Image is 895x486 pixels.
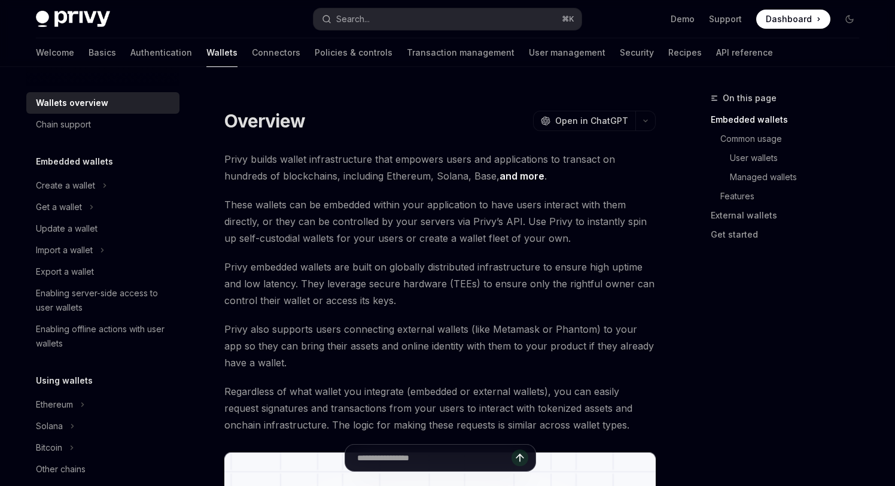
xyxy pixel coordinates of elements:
[313,8,582,30] button: Search...⌘K
[711,110,869,129] a: Embedded wallets
[224,383,656,433] span: Regardless of what wallet you integrate (embedded or external wallets), you can easily request si...
[668,38,702,67] a: Recipes
[36,243,93,257] div: Import a wallet
[36,200,82,214] div: Get a wallet
[26,114,179,135] a: Chain support
[36,265,94,279] div: Export a wallet
[26,239,179,261] button: Import a wallet
[711,206,869,225] a: External wallets
[26,318,179,354] a: Enabling offline actions with user wallets
[533,111,635,131] button: Open in ChatGPT
[407,38,515,67] a: Transaction management
[224,151,656,184] span: Privy builds wallet infrastructure that empowers users and applications to transact on hundreds o...
[36,322,172,351] div: Enabling offline actions with user wallets
[36,373,93,388] h5: Using wallets
[130,38,192,67] a: Authentication
[26,196,179,218] button: Get a wallet
[529,38,605,67] a: User management
[26,218,179,239] a: Update a wallet
[756,10,830,29] a: Dashboard
[224,110,305,132] h1: Overview
[36,441,62,455] div: Bitcoin
[26,283,179,318] a: Enabling server-side access to user wallets
[723,91,777,105] span: On this page
[562,14,574,24] span: ⌘ K
[716,38,773,67] a: API reference
[711,148,869,168] a: User wallets
[36,462,86,476] div: Other chains
[224,321,656,371] span: Privy also supports users connecting external wallets (like Metamask or Phantom) to your app so t...
[36,286,172,315] div: Enabling server-side access to user wallets
[709,13,742,25] a: Support
[36,178,95,193] div: Create a wallet
[36,397,73,412] div: Ethereum
[89,38,116,67] a: Basics
[336,12,370,26] div: Search...
[26,437,179,458] button: Bitcoin
[357,445,512,471] input: Ask a question...
[252,38,300,67] a: Connectors
[36,419,63,433] div: Solana
[500,170,544,183] a: and more
[711,129,869,148] a: Common usage
[224,196,656,247] span: These wallets can be embedded within your application to have users interact with them directly, ...
[36,221,98,236] div: Update a wallet
[224,259,656,309] span: Privy embedded wallets are built on globally distributed infrastructure to ensure high uptime and...
[36,11,110,28] img: dark logo
[26,92,179,114] a: Wallets overview
[620,38,654,67] a: Security
[26,261,179,283] a: Export a wallet
[26,415,179,437] button: Solana
[711,187,869,206] a: Features
[26,175,179,196] button: Create a wallet
[206,38,238,67] a: Wallets
[36,38,74,67] a: Welcome
[36,117,91,132] div: Chain support
[766,13,812,25] span: Dashboard
[671,13,695,25] a: Demo
[36,154,113,169] h5: Embedded wallets
[512,449,528,466] button: Send message
[315,38,392,67] a: Policies & controls
[555,115,628,127] span: Open in ChatGPT
[711,225,869,244] a: Get started
[711,168,869,187] a: Managed wallets
[26,458,179,480] a: Other chains
[26,394,179,415] button: Ethereum
[36,96,108,110] div: Wallets overview
[840,10,859,29] button: Toggle dark mode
